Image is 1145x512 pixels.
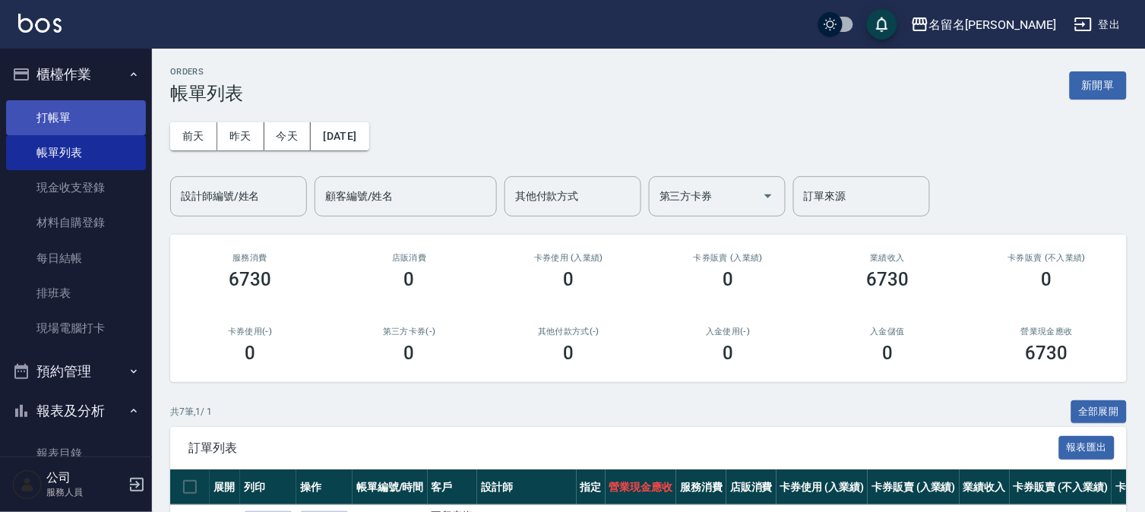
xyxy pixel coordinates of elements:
a: 排班表 [6,276,146,311]
h3: 6730 [1026,343,1068,364]
h3: 帳單列表 [170,83,243,104]
h2: 卡券使用(-) [188,327,312,337]
th: 客戶 [428,469,478,505]
h2: 營業現金應收 [985,327,1109,337]
p: 服務人員 [46,485,124,499]
img: Person [12,469,43,500]
a: 現金收支登錄 [6,170,146,205]
h2: 第三方卡券(-) [348,327,471,337]
h5: 公司 [46,470,124,485]
button: save [867,9,897,40]
button: 報表匯出 [1059,436,1115,460]
h2: 業績收入 [826,253,949,263]
span: 訂單列表 [188,441,1059,456]
h2: 卡券販賣 (不入業績) [985,253,1109,263]
button: 櫃檯作業 [6,55,146,94]
h3: 0 [564,343,574,364]
button: Open [756,184,780,208]
th: 卡券販賣 (不入業績) [1010,469,1112,505]
h2: 店販消費 [348,253,471,263]
h3: 0 [564,269,574,290]
button: 前天 [170,122,217,150]
th: 帳單編號/時間 [353,469,428,505]
a: 材料自購登錄 [6,205,146,240]
h3: 0 [404,269,415,290]
a: 新開單 [1070,77,1127,92]
h3: 0 [723,269,733,290]
h3: 0 [882,343,893,364]
h2: 其他付款方式(-) [508,327,631,337]
h2: 入金儲值 [826,327,949,337]
th: 卡券販賣 (入業績) [868,469,960,505]
h3: 6730 [229,269,271,290]
a: 現場電腦打卡 [6,311,146,346]
th: 卡券使用 (入業績) [777,469,868,505]
button: 今天 [264,122,312,150]
button: 全部展開 [1071,400,1128,424]
h3: 服務消費 [188,253,312,263]
img: Logo [18,14,62,33]
h3: 0 [404,343,415,364]
a: 報表目錄 [6,436,146,471]
button: 新開單 [1070,71,1127,100]
button: 昨天 [217,122,264,150]
h3: 0 [723,343,733,364]
button: 名留名[PERSON_NAME] [905,9,1062,40]
h2: ORDERS [170,67,243,77]
h2: 入金使用(-) [666,327,789,337]
div: 名留名[PERSON_NAME] [929,15,1056,34]
a: 每日結帳 [6,241,146,276]
button: [DATE] [311,122,368,150]
th: 設計師 [477,469,576,505]
h3: 0 [1042,269,1052,290]
h2: 卡券使用 (入業績) [508,253,631,263]
th: 列印 [240,469,296,505]
th: 操作 [296,469,353,505]
button: 登出 [1068,11,1127,39]
th: 指定 [577,469,606,505]
button: 預約管理 [6,352,146,391]
th: 服務消費 [676,469,726,505]
h3: 6730 [866,269,909,290]
th: 店販消費 [726,469,777,505]
th: 業績收入 [960,469,1010,505]
th: 展開 [210,469,240,505]
p: 共 7 筆, 1 / 1 [170,405,212,419]
button: 報表及分析 [6,391,146,431]
h2: 卡券販賣 (入業績) [666,253,789,263]
a: 打帳單 [6,100,146,135]
a: 報表匯出 [1059,440,1115,454]
h3: 0 [245,343,255,364]
a: 帳單列表 [6,135,146,170]
th: 營業現金應收 [606,469,677,505]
